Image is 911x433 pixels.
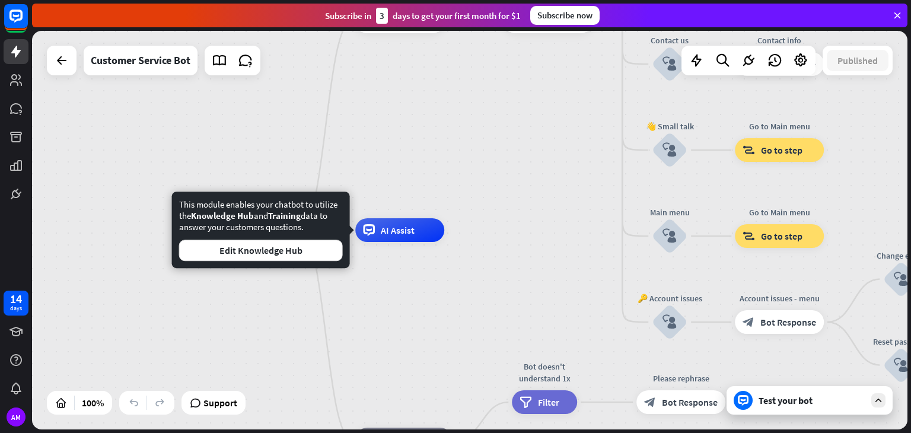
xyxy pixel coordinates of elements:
span: Bot Response [760,58,816,70]
span: Training [268,210,301,221]
div: This module enables your chatbot to utilize the and data to answer your customers questions. [179,199,343,261]
span: Knowledge Hub [191,210,254,221]
div: 👋 Small talk [634,120,705,132]
div: AM [7,407,26,426]
button: Published [827,50,888,71]
i: filter [520,396,532,408]
div: Go to Main menu [726,206,833,218]
i: block_user_input [662,57,677,71]
i: block_bot_response [743,316,754,328]
span: Bot Response [760,316,816,328]
div: Subscribe now [530,6,600,25]
span: AI Assist [381,224,415,236]
div: Subscribe in days to get your first month for $1 [325,8,521,24]
div: 14 [10,294,22,304]
button: Edit Knowledge Hub [179,240,343,261]
i: block_goto [743,144,755,156]
i: block_user_input [662,143,677,157]
span: Support [203,393,237,412]
div: days [10,304,22,313]
span: Bot Response [662,396,718,408]
div: Please rephrase [627,372,734,384]
button: Open LiveChat chat widget [9,5,45,40]
div: 3 [376,8,388,24]
div: Go to Main menu [726,120,833,132]
div: 🔑 Account issues [634,292,705,304]
i: block_goto [743,230,755,242]
span: Filter [538,396,559,408]
div: Contact us [634,34,705,46]
span: Go to step [761,144,802,156]
i: block_user_input [894,272,908,286]
div: Test your bot [759,394,865,406]
span: Go to step [761,230,802,242]
i: block_user_input [894,358,908,372]
div: Bot doesn't understand 1x [503,361,586,384]
div: Contact info [726,34,833,46]
div: Main menu [634,206,705,218]
a: 14 days [4,291,28,316]
i: block_bot_response [644,396,656,408]
i: block_user_input [662,229,677,243]
div: 100% [78,393,107,412]
div: Account issues - menu [726,292,833,304]
div: Customer Service Bot [91,46,190,75]
i: block_user_input [662,315,677,329]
